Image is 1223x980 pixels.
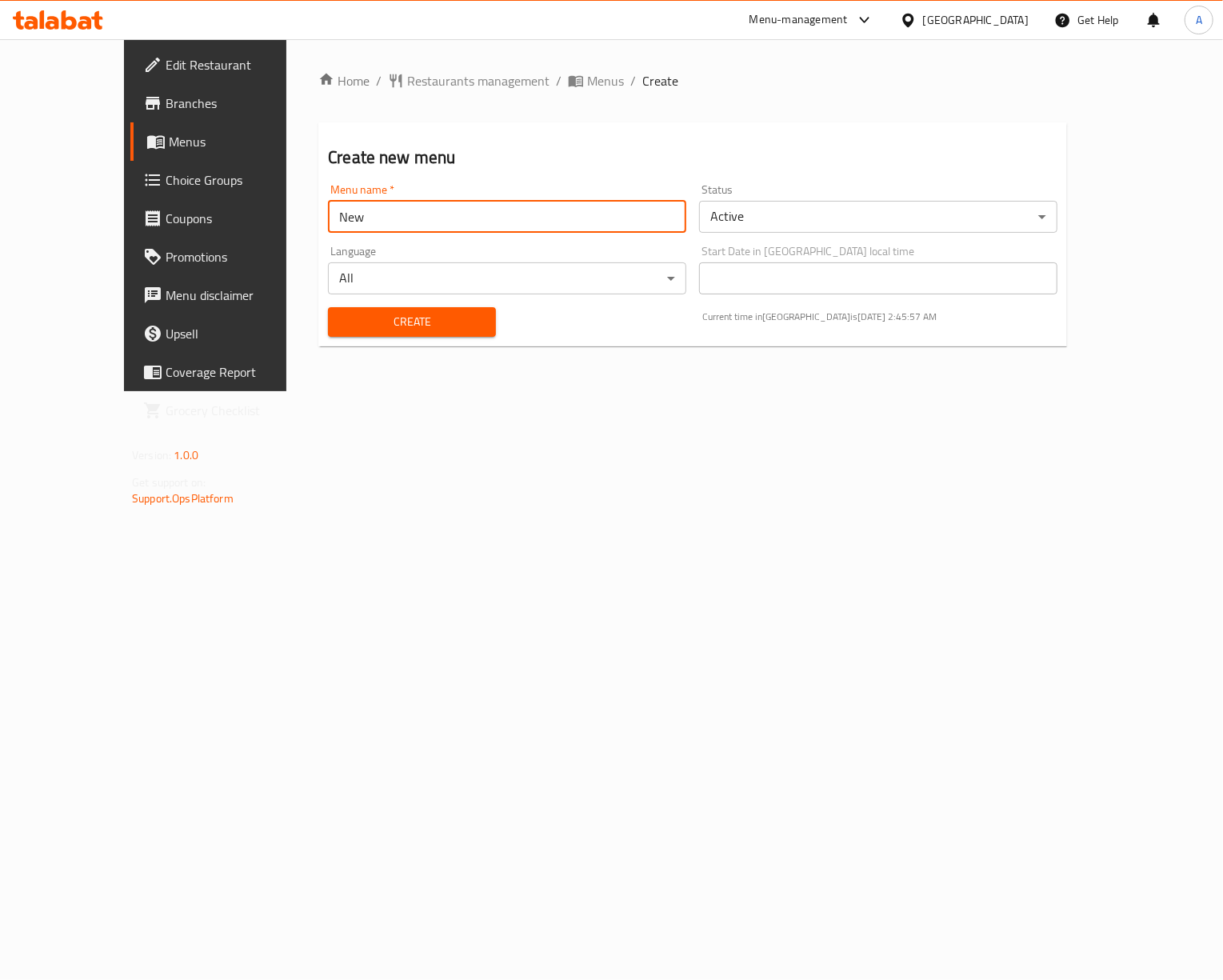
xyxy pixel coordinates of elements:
[174,445,198,466] span: 1.0.0
[132,445,171,466] span: Version:
[1196,11,1202,29] span: A
[130,314,328,353] a: Upsell
[587,71,624,90] span: Menus
[699,201,1057,233] div: Active
[166,286,315,305] span: Menu disclaimer
[702,310,1057,324] p: Current time in [GEOGRAPHIC_DATA] is [DATE] 2:45:57 AM
[166,170,315,190] span: Choice Groups
[166,401,315,420] span: Grocery Checklist
[341,312,483,332] span: Create
[132,472,206,493] span: Get support on:
[318,71,370,90] a: Home
[166,209,315,228] span: Coupons
[376,71,382,90] li: /
[166,94,315,113] span: Branches
[166,247,315,266] span: Promotions
[130,122,328,161] a: Menus
[923,11,1029,29] div: [GEOGRAPHIC_DATA]
[328,307,496,337] button: Create
[169,132,315,151] span: Menus
[166,324,315,343] span: Upsell
[407,71,550,90] span: Restaurants management
[166,55,315,74] span: Edit Restaurant
[130,391,328,430] a: Grocery Checklist
[130,353,328,391] a: Coverage Report
[328,262,686,294] div: All
[130,84,328,122] a: Branches
[130,161,328,199] a: Choice Groups
[328,201,686,233] input: Please enter Menu name
[130,276,328,314] a: Menu disclaimer
[166,362,315,382] span: Coverage Report
[132,488,234,509] a: Support.OpsPlatform
[130,46,328,84] a: Edit Restaurant
[130,199,328,238] a: Coupons
[388,71,550,90] a: Restaurants management
[568,71,624,90] a: Menus
[556,71,562,90] li: /
[130,238,328,276] a: Promotions
[630,71,636,90] li: /
[318,71,1067,90] nav: breadcrumb
[642,71,678,90] span: Create
[328,146,1057,170] h2: Create new menu
[749,10,848,30] div: Menu-management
